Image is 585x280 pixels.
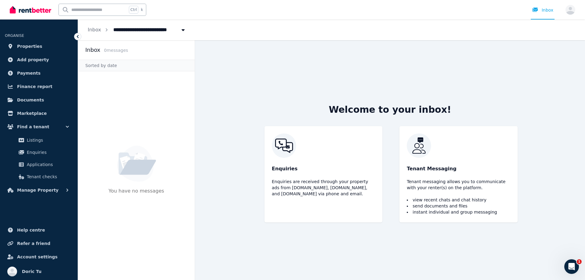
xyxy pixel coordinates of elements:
span: Doric Tu [22,268,41,275]
span: Finance report [17,83,52,90]
img: RentBetter Inbox [407,133,510,158]
img: RentBetter [10,5,51,14]
span: 1 [577,259,582,264]
span: Marketplace [17,110,47,117]
a: Add property [5,54,73,66]
a: Payments [5,67,73,79]
span: Manage Property [17,186,58,194]
span: Help centre [17,226,45,234]
a: Refer a friend [5,237,73,250]
h2: Inbox [85,46,100,54]
li: send documents and files [407,203,510,209]
a: Applications [7,158,70,171]
iframe: Intercom live chat [564,259,579,274]
span: Payments [17,69,41,77]
li: instant individual and group messaging [407,209,510,215]
p: Enquiries are received through your property ads from [DOMAIN_NAME], [DOMAIN_NAME], and [DOMAIN_N... [272,179,375,197]
li: view recent chats and chat history [407,197,510,203]
span: Tenant Messaging [407,165,456,172]
span: Properties [17,43,42,50]
span: Ctrl [129,6,138,14]
span: Documents [17,96,44,104]
a: Documents [5,94,73,106]
span: ORGANISE [5,34,24,38]
p: You have no messages [108,187,164,206]
span: Applications [27,161,68,168]
a: Finance report [5,80,73,93]
span: Enquiries [27,149,68,156]
a: Enquiries [7,146,70,158]
span: Account settings [17,253,58,261]
button: Manage Property [5,184,73,196]
button: Find a tenant [5,121,73,133]
a: Listings [7,134,70,146]
span: Tenant checks [27,173,68,180]
p: Enquiries [272,165,375,172]
a: Account settings [5,251,73,263]
nav: Breadcrumb [78,19,196,40]
div: Sorted by date [78,60,195,71]
span: k [141,7,143,12]
span: Add property [17,56,49,63]
a: Tenant checks [7,171,70,183]
p: Tenant messaging allows you to communicate with your renter(s) on the platform. [407,179,510,191]
span: 0 message s [104,48,128,53]
img: No Message Available [117,146,156,182]
div: Inbox [532,7,553,13]
span: Listings [27,136,68,144]
a: Properties [5,40,73,52]
h2: Welcome to your inbox! [329,104,451,115]
a: Inbox [88,27,101,33]
a: Marketplace [5,107,73,119]
span: Find a tenant [17,123,49,130]
a: Help centre [5,224,73,236]
img: RentBetter Inbox [272,133,375,158]
span: Refer a friend [17,240,50,247]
